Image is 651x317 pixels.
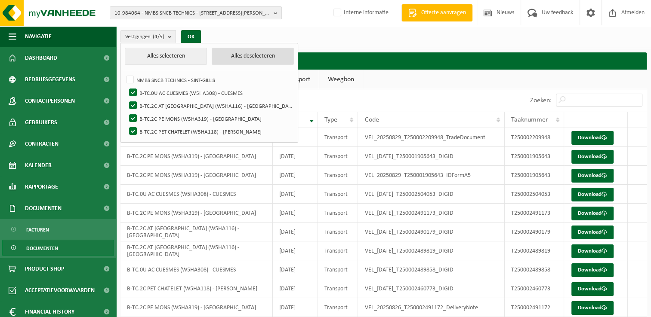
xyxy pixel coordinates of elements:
[358,223,505,241] td: VEL_[DATE]_T250002490179_DIGID
[401,4,472,21] a: Offerte aanvragen
[120,147,273,166] td: B-TC.2C PE MONS (W5HA319) - [GEOGRAPHIC_DATA]
[120,204,273,223] td: B-TC.2C PE MONS (W5HA319) - [GEOGRAPHIC_DATA]
[26,222,49,238] span: Facturen
[505,260,564,279] td: T250002489858
[505,185,564,204] td: T250002504053
[120,298,273,317] td: B-TC.2C PE MONS (W5HA319) - [GEOGRAPHIC_DATA]
[120,223,273,241] td: B-TC.2C AT [GEOGRAPHIC_DATA] (W5HA116) - [GEOGRAPHIC_DATA]
[26,240,58,256] span: Documenten
[273,241,318,260] td: [DATE]
[212,48,294,65] button: Alles deselecteren
[273,279,318,298] td: [DATE]
[25,47,57,69] span: Dashboard
[571,263,614,277] a: Download
[110,6,282,19] button: 10-984064 - NMBS SNCB TECHNICS - [STREET_ADDRESS][PERSON_NAME]
[120,241,273,260] td: B-TC.2C AT [GEOGRAPHIC_DATA] (W5HA116) - [GEOGRAPHIC_DATA]
[2,240,114,256] a: Documenten
[505,241,564,260] td: T250002489819
[318,279,358,298] td: Transport
[120,52,647,69] h2: Documenten
[511,116,548,123] span: Taaknummer
[125,30,164,43] span: Vestigingen
[120,260,273,279] td: B-TC.0U AC CUESMES (W5HA308) - CUESMES
[25,198,62,219] span: Documenten
[120,279,273,298] td: B-TC.2C PET CHATELET (W5HA118) - [PERSON_NAME]
[318,128,358,147] td: Transport
[25,112,57,133] span: Gebruikers
[505,298,564,317] td: T250002491172
[273,166,318,185] td: [DATE]
[332,6,389,19] label: Interne informatie
[114,7,270,20] span: 10-984064 - NMBS SNCB TECHNICS - [STREET_ADDRESS][PERSON_NAME]
[319,70,363,89] a: Weegbon
[571,226,614,239] a: Download
[358,185,505,204] td: VEL_[DATE]_T250002504053_DIGID
[127,99,293,112] label: B-TC.2C AT [GEOGRAPHIC_DATA] (W5HA116) - [GEOGRAPHIC_DATA]
[25,133,59,155] span: Contracten
[25,69,75,90] span: Bedrijfsgegevens
[318,147,358,166] td: Transport
[419,9,468,17] span: Offerte aanvragen
[358,260,505,279] td: VEL_[DATE]_T250002489858_DIGID
[25,26,52,47] span: Navigatie
[571,282,614,296] a: Download
[127,86,293,99] label: B-TC.0U AC CUESMES (W5HA308) - CUESMES
[25,280,95,301] span: Acceptatievoorwaarden
[120,30,176,43] button: Vestigingen(4/5)
[530,97,552,104] label: Zoeken:
[124,73,293,86] label: NMBS SNCB TECHNICS - SINT-GILLIS
[273,185,318,204] td: [DATE]
[25,90,75,112] span: Contactpersonen
[364,116,379,123] span: Code
[505,166,564,185] td: T250001905643
[273,298,318,317] td: [DATE]
[318,185,358,204] td: Transport
[318,241,358,260] td: Transport
[505,128,564,147] td: T250002209948
[318,298,358,317] td: Transport
[358,204,505,223] td: VEL_[DATE]_T250002491173_DIGID
[153,34,164,40] count: (4/5)
[571,188,614,201] a: Download
[358,298,505,317] td: VEL_20250826_T250002491172_DeliveryNote
[318,204,358,223] td: Transport
[318,166,358,185] td: Transport
[571,244,614,258] a: Download
[571,150,614,164] a: Download
[2,221,114,238] a: Facturen
[120,185,273,204] td: B-TC.0U AC CUESMES (W5HA308) - CUESMES
[571,131,614,145] a: Download
[571,169,614,183] a: Download
[273,147,318,166] td: [DATE]
[571,207,614,220] a: Download
[318,223,358,241] td: Transport
[505,147,564,166] td: T250001905643
[25,155,52,176] span: Kalender
[358,166,505,185] td: VEL_20250829_T250001905643_IDFormA5
[505,204,564,223] td: T250002491173
[358,128,505,147] td: VEL_20250829_T250002209948_TradeDocument
[120,166,273,185] td: B-TC.2C PE MONS (W5HA319) - [GEOGRAPHIC_DATA]
[358,147,505,166] td: VEL_[DATE]_T250001905643_DIGID
[181,30,201,44] button: OK
[318,260,358,279] td: Transport
[273,223,318,241] td: [DATE]
[127,112,293,125] label: B-TC.2C PE MONS (W5HA319) - [GEOGRAPHIC_DATA]
[127,125,293,138] label: B-TC.2C PET CHATELET (W5HA118) - [PERSON_NAME]
[505,223,564,241] td: T250002490179
[324,116,337,123] span: Type
[273,204,318,223] td: [DATE]
[358,241,505,260] td: VEL_[DATE]_T250002489819_DIGID
[358,279,505,298] td: VEL_[DATE]_T250002460773_DIGID
[25,258,64,280] span: Product Shop
[25,176,58,198] span: Rapportage
[273,260,318,279] td: [DATE]
[571,301,614,315] a: Download
[125,48,207,65] button: Alles selecteren
[505,279,564,298] td: T250002460773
